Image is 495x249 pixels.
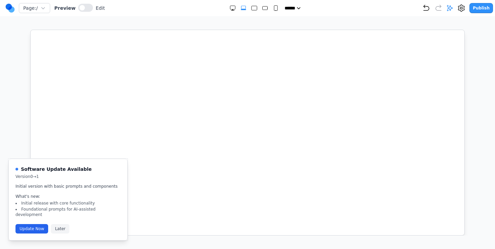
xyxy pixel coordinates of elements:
button: Small [272,5,279,11]
button: Extra Large [240,5,247,11]
button: Medium [262,5,268,11]
button: Later [51,224,69,234]
iframe: Preview [30,30,465,236]
span: Edit [96,5,105,11]
button: Publish [469,3,493,13]
button: Page:/ [19,3,50,13]
button: Undo [422,4,430,12]
button: Update Now [15,224,48,234]
li: Foundational prompts for AI-assisted development [15,207,121,217]
button: Large [251,5,258,11]
span: Preview [54,5,75,11]
span: Page: / [23,5,38,11]
button: Double Extra Large [229,5,236,11]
